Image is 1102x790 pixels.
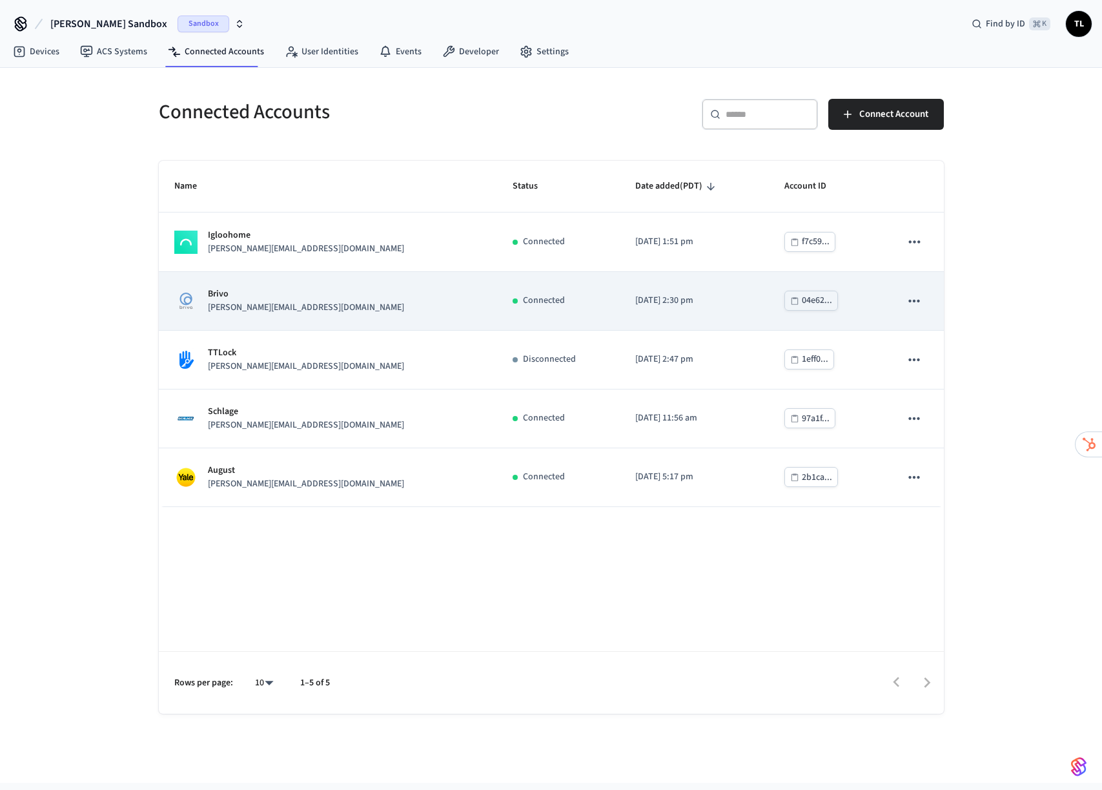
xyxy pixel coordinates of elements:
p: Schlage [208,405,404,419]
button: 2b1ca... [784,467,838,487]
button: TL [1066,11,1092,37]
span: [PERSON_NAME] Sandbox [50,16,167,32]
a: Settings [509,40,579,63]
p: Connected [523,470,565,484]
img: igloohome_logo [174,231,198,254]
p: Connected [523,294,565,307]
p: [DATE] 1:51 pm [635,235,753,249]
span: TL [1067,12,1090,36]
a: Developer [432,40,509,63]
p: Brivo [208,287,404,301]
button: 97a1f... [784,408,835,428]
div: Find by ID⌘ K [961,12,1061,36]
a: Connected Accounts [158,40,274,63]
button: f7c59... [784,232,835,252]
span: Status [513,176,555,196]
img: Yale Logo, Square [174,466,198,489]
a: ACS Systems [70,40,158,63]
div: 1eff0... [802,351,828,368]
button: 04e62... [784,291,838,311]
p: [PERSON_NAME][EMAIL_ADDRESS][DOMAIN_NAME] [208,477,404,491]
a: User Identities [274,40,369,63]
p: [PERSON_NAME][EMAIL_ADDRESS][DOMAIN_NAME] [208,360,404,373]
a: Devices [3,40,70,63]
span: Account ID [784,176,843,196]
button: 1eff0... [784,349,834,369]
p: Disconnected [523,353,576,366]
p: [DATE] 11:56 am [635,411,753,425]
img: SeamLogoGradient.69752ec5.svg [1071,756,1087,777]
p: 1–5 of 5 [300,676,330,690]
p: [PERSON_NAME][EMAIL_ADDRESS][DOMAIN_NAME] [208,301,404,315]
div: 04e62... [802,293,832,309]
p: [DATE] 2:47 pm [635,353,753,366]
img: Schlage Logo, Square [174,407,198,430]
p: [DATE] 5:17 pm [635,470,753,484]
div: 2b1ca... [802,470,832,486]
a: Events [369,40,432,63]
p: [PERSON_NAME][EMAIL_ADDRESS][DOMAIN_NAME] [208,242,404,256]
img: August Logo, Square [174,289,198,313]
span: ⌘ K [1029,17,1050,30]
p: TTLock [208,346,404,360]
p: Connected [523,411,565,425]
span: Name [174,176,214,196]
span: Find by ID [986,17,1025,30]
div: 10 [249,674,280,692]
p: [DATE] 2:30 pm [635,294,753,307]
p: Rows per page: [174,676,233,690]
div: 97a1f... [802,411,830,427]
span: Sandbox [178,16,229,32]
div: f7c59... [802,234,830,250]
p: August [208,464,404,477]
p: [PERSON_NAME][EMAIL_ADDRESS][DOMAIN_NAME] [208,419,404,432]
p: Connected [523,235,565,249]
p: Igloohome [208,229,404,242]
table: sticky table [159,161,944,507]
span: Connect Account [859,106,928,123]
span: Date added(PDT) [635,176,719,196]
h5: Connected Accounts [159,99,544,125]
img: TTLock Logo, Square [174,348,198,371]
button: Connect Account [828,99,944,130]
